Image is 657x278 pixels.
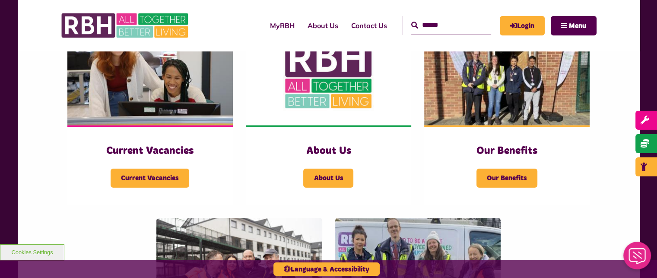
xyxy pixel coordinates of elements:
[246,22,411,205] a: About Us About Us
[263,14,301,37] a: MyRBH
[246,22,411,125] img: RBH Logo Social Media 480X360 (1)
[303,169,353,188] span: About Us
[273,262,380,276] button: Language & Accessibility
[85,144,216,158] h3: Current Vacancies
[345,14,394,37] a: Contact Us
[569,22,586,29] span: Menu
[441,144,572,158] h3: Our Benefits
[500,16,545,35] a: MyRBH
[61,9,190,42] img: RBH
[67,22,233,205] a: Current Vacancies Current Vacancies
[551,16,597,35] button: Navigation
[67,22,233,125] img: IMG 1470
[424,22,590,125] img: Dropinfreehold2
[411,16,491,35] input: Search
[263,144,394,158] h3: About Us
[424,22,590,205] a: Our Benefits Our Benefits
[476,169,537,188] span: Our Benefits
[111,169,189,188] span: Current Vacancies
[301,14,345,37] a: About Us
[618,239,657,278] iframe: Netcall Web Assistant for live chat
